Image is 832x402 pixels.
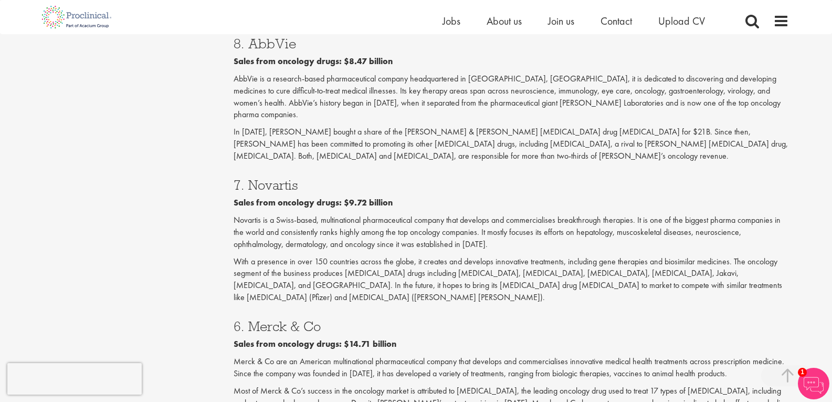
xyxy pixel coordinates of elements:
[487,14,522,28] a: About us
[798,368,829,399] img: Chatbot
[234,73,789,121] p: AbbVie is a research-based pharmaceutical company headquartered in [GEOGRAPHIC_DATA], [GEOGRAPHIC...
[234,178,789,192] h3: 7. Novartis
[234,256,789,304] p: With a presence in over 150 countries across the globe, it creates and develops innovative treatm...
[234,319,789,333] h3: 6. Merck & Co
[234,197,393,208] b: Sales from oncology drugs: $9.72 billion
[798,368,807,377] span: 1
[234,56,393,67] b: Sales from oncology drugs: $8.47 billion
[658,14,705,28] a: Upload CV
[234,37,789,50] h3: 8. AbbVie
[234,126,789,162] p: In [DATE], [PERSON_NAME] bought a share of the [PERSON_NAME] & [PERSON_NAME] [MEDICAL_DATA] drug ...
[548,14,574,28] a: Join us
[234,338,396,349] b: Sales from oncology drugs: $14.71 billion
[7,363,142,395] iframe: reCAPTCHA
[234,356,789,380] p: Merck & Co are an American multinational pharmaceutical company that develops and commercialises ...
[234,214,789,251] p: Novartis is a Swiss-based, multinational pharmaceutical company that develops and commercialises ...
[601,14,632,28] a: Contact
[443,14,460,28] a: Jobs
